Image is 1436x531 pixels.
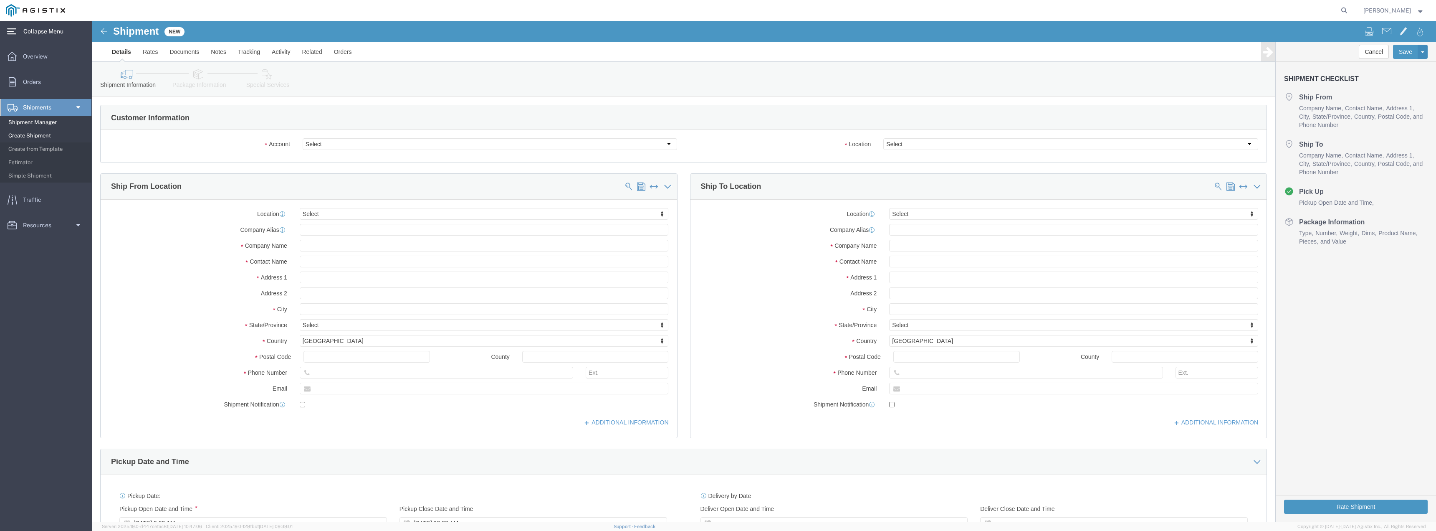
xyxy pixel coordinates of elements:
a: Feedback [634,524,655,529]
span: Client: 2025.19.0-129fbcf [206,524,293,529]
a: Shipments [0,99,91,116]
span: Create Shipment [8,127,86,144]
a: Orders [0,74,91,90]
a: Support [614,524,635,529]
a: Overview [0,48,91,65]
span: David Rosales [1363,6,1411,15]
button: [PERSON_NAME] [1363,5,1425,15]
span: Create from Template [8,141,86,158]
span: [DATE] 09:39:01 [259,524,293,529]
img: logo [6,4,65,17]
span: Resources [23,217,57,234]
iframe: FS Legacy Container [92,21,1436,522]
span: [DATE] 10:47:06 [168,524,202,529]
span: Estimator [8,154,86,171]
span: Shipment Manager [8,114,86,131]
span: Overview [23,48,53,65]
span: Shipments [23,99,57,116]
span: Simple Shipment [8,168,86,184]
span: Orders [23,74,47,90]
a: Traffic [0,191,91,208]
span: Collapse Menu [23,23,69,40]
a: Resources [0,217,91,234]
span: Server: 2025.19.0-d447cefac8f [102,524,202,529]
span: Copyright © [DATE]-[DATE] Agistix Inc., All Rights Reserved [1297,523,1426,530]
span: Traffic [23,191,47,208]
